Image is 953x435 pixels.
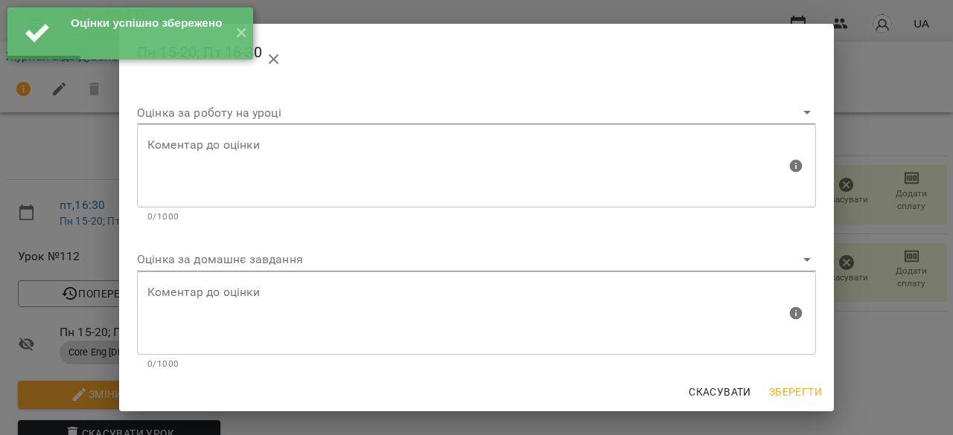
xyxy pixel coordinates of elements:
[763,378,828,405] button: Зберегти
[137,36,816,71] h2: Пн 15-20; Пт 16-30
[71,15,223,31] div: Оцінки успішно збережено
[147,210,806,225] p: 0/1000
[689,383,751,401] span: Скасувати
[256,42,292,77] button: close
[137,271,816,371] div: Максимальна кількість: 1000 символів
[137,124,816,224] div: Максимальна кількість: 1000 символів
[683,378,757,405] button: Скасувати
[147,357,806,372] p: 0/1000
[769,383,822,401] span: Зберегти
